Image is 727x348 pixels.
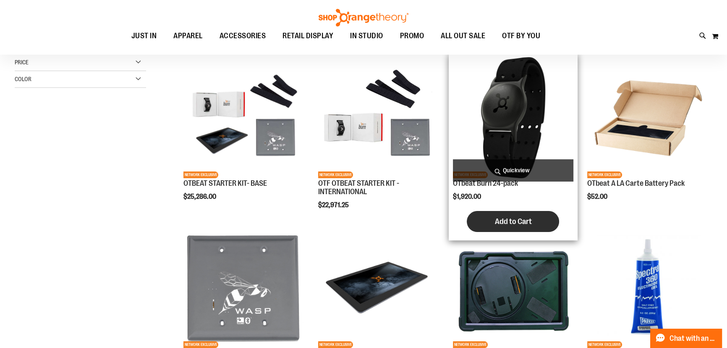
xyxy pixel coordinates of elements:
[15,59,29,66] span: Price
[318,57,439,178] img: OTF OTBEAT STARTER KIT - INTERNATIONAL
[173,26,203,45] span: APPAREL
[587,57,708,178] img: Product image for OTbeat A LA Carte Battery Pack
[220,26,266,45] span: ACCESSORIES
[350,26,383,45] span: IN STUDIO
[587,193,609,200] span: $52.00
[467,211,559,232] button: Add to Cart
[183,171,218,178] span: NETWORK EXCLUSIVE
[494,217,531,226] span: Add to Cart
[183,179,267,187] a: OTBEAT STARTER KIT- BASE
[318,171,353,178] span: NETWORK EXCLUSIVE
[453,227,574,348] img: Product image for ORANGETHEORY TABLET COVER
[650,329,722,348] button: Chat with an Expert
[587,57,708,179] a: Product image for OTbeat A LA Carte Battery PackNETWORK EXCLUSIVE
[317,9,410,26] img: Shop Orangetheory
[179,53,309,222] div: product
[400,26,424,45] span: PROMO
[502,26,540,45] span: OTF BY YOU
[453,341,488,348] span: NETWORK EXCLUSIVE
[453,57,574,179] a: OTbeat Burn 24-packNETWORK EXCLUSIVE
[318,341,353,348] span: NETWORK EXCLUSIVE
[318,227,439,348] img: Product image for ORANGETHEORY TABLET
[183,57,304,178] img: OTBEAT STARTER KIT- BASE
[183,193,217,200] span: $25,286.00
[587,179,685,187] a: OTbeat A LA Carte Battery Pack
[441,26,485,45] span: ALL OUT SALE
[449,53,578,240] div: product
[669,335,717,343] span: Chat with an Expert
[318,57,439,179] a: OTF OTBEAT STARTER KIT - INTERNATIONALNETWORK EXCLUSIVE
[587,341,622,348] span: NETWORK EXCLUSIVE
[314,53,443,230] div: product
[453,57,574,178] img: OTbeat Burn 24-pack
[583,53,712,222] div: product
[15,76,31,82] span: Color
[318,201,350,209] span: $22,971.25
[453,193,482,200] span: $1,920.00
[183,57,304,179] a: OTBEAT STARTER KIT- BASENETWORK EXCLUSIVE
[453,179,518,187] a: OTbeat Burn 24-pack
[453,159,574,182] a: Quickview
[587,227,708,348] img: OTBEAT CORE SPECTRA CONDUCTIVITY GEL
[131,26,157,45] span: JUST IN
[183,227,304,348] img: Product image for OT BEAT POE TRANSCEIVER
[183,341,218,348] span: NETWORK EXCLUSIVE
[587,171,622,178] span: NETWORK EXCLUSIVE
[318,179,399,196] a: OTF OTBEAT STARTER KIT - INTERNATIONAL
[282,26,333,45] span: RETAIL DISPLAY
